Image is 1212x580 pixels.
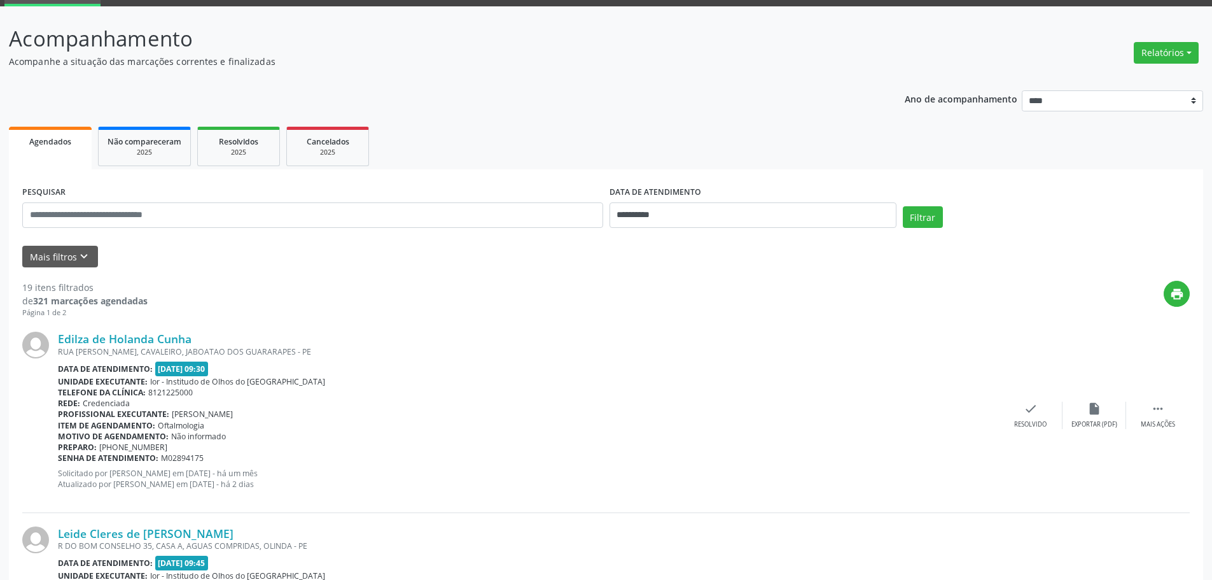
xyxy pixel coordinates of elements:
[29,136,71,147] span: Agendados
[58,376,148,387] b: Unidade executante:
[1164,281,1190,307] button: print
[58,409,169,420] b: Profissional executante:
[1071,420,1117,429] div: Exportar (PDF)
[58,332,192,346] a: Edilza de Holanda Cunha
[172,409,233,420] span: [PERSON_NAME]
[207,148,270,157] div: 2025
[171,431,226,442] span: Não informado
[58,442,97,453] b: Preparo:
[22,332,49,358] img: img
[58,541,999,551] div: R DO BOM CONSELHO 35, CASA A, AGUAS COMPRIDAS, OLINDA - PE
[22,281,148,294] div: 19 itens filtrados
[22,294,148,308] div: de
[58,398,80,409] b: Rede:
[99,442,167,453] span: [PHONE_NUMBER]
[158,420,204,431] span: Oftalmologia
[58,527,233,541] a: Leide Cleres de [PERSON_NAME]
[155,362,209,376] span: [DATE] 09:30
[22,527,49,553] img: img
[148,387,193,398] span: 8121225000
[1024,402,1038,416] i: check
[1134,42,1199,64] button: Relatórios
[58,387,146,398] b: Telefone da clínica:
[1087,402,1101,416] i: insert_drive_file
[219,136,258,147] span: Resolvidos
[1170,287,1184,301] i: print
[22,183,66,202] label: PESQUISAR
[1014,420,1047,429] div: Resolvido
[58,558,153,569] b: Data de atendimento:
[58,468,999,490] p: Solicitado por [PERSON_NAME] em [DATE] - há um mês Atualizado por [PERSON_NAME] em [DATE] - há 2 ...
[58,346,999,357] div: RUA [PERSON_NAME], CAVALEIRO, JABOATAO DOS GUARARAPES - PE
[9,55,845,68] p: Acompanhe a situação das marcações correntes e finalizadas
[77,250,91,264] i: keyboard_arrow_down
[83,398,130,409] span: Credenciada
[22,308,148,318] div: Página 1 de 2
[1151,402,1165,416] i: 
[9,23,845,55] p: Acompanhamento
[609,183,701,202] label: DATA DE ATENDIMENTO
[150,376,325,387] span: Ior - Institudo de Olhos do [GEOGRAPHIC_DATA]
[905,90,1017,106] p: Ano de acompanhamento
[903,206,943,228] button: Filtrar
[58,364,153,374] b: Data de atendimento:
[58,420,155,431] b: Item de agendamento:
[58,431,169,442] b: Motivo de agendamento:
[33,295,148,307] strong: 321 marcações agendadas
[108,136,181,147] span: Não compareceram
[155,556,209,570] span: [DATE] 09:45
[296,148,359,157] div: 2025
[22,246,98,268] button: Mais filtroskeyboard_arrow_down
[161,453,204,463] span: M02894175
[1141,420,1175,429] div: Mais ações
[307,136,349,147] span: Cancelados
[108,148,181,157] div: 2025
[58,453,158,463] b: Senha de atendimento:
